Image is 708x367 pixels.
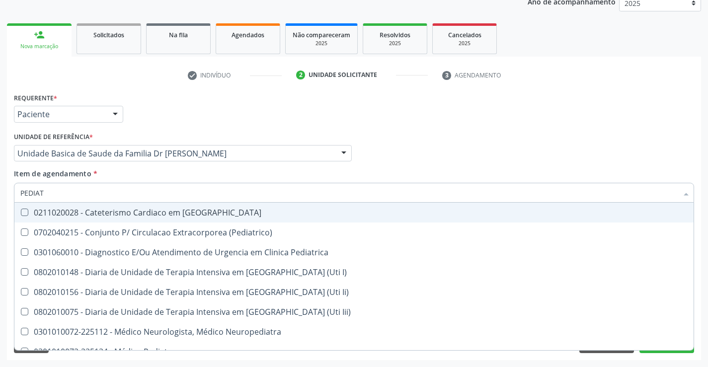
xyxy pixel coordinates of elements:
[20,268,688,276] div: 0802010148 - Diaria de Unidade de Terapia Intensiva em [GEOGRAPHIC_DATA] (Uti I)
[14,90,57,106] label: Requerente
[232,31,264,39] span: Agendados
[20,209,688,217] div: 0211020028 - Cateterismo Cardiaco em [GEOGRAPHIC_DATA]
[293,31,350,39] span: Não compareceram
[440,40,489,47] div: 2025
[17,109,103,119] span: Paciente
[93,31,124,39] span: Solicitados
[380,31,410,39] span: Resolvidos
[20,348,688,356] div: 0301010072-225124 - Médico Pediatra
[20,288,688,296] div: 0802010156 - Diaria de Unidade de Terapia Intensiva em [GEOGRAPHIC_DATA] (Uti Ii)
[14,43,65,50] div: Nova marcação
[296,71,305,79] div: 2
[370,40,420,47] div: 2025
[34,29,45,40] div: person_add
[20,328,688,336] div: 0301010072-225112 - Médico Neurologista, Médico Neuropediatra
[20,183,678,203] input: Buscar por procedimentos
[14,169,91,178] span: Item de agendamento
[169,31,188,39] span: Na fila
[20,308,688,316] div: 0802010075 - Diaria de Unidade de Terapia Intensiva em [GEOGRAPHIC_DATA] (Uti Iii)
[17,148,331,158] span: Unidade Basica de Saude da Familia Dr [PERSON_NAME]
[293,40,350,47] div: 2025
[309,71,377,79] div: Unidade solicitante
[20,228,688,236] div: 0702040215 - Conjunto P/ Circulacao Extracorporea (Pediatrico)
[14,130,93,145] label: Unidade de referência
[20,248,688,256] div: 0301060010 - Diagnostico E/Ou Atendimento de Urgencia em Clinica Pediatrica
[448,31,481,39] span: Cancelados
